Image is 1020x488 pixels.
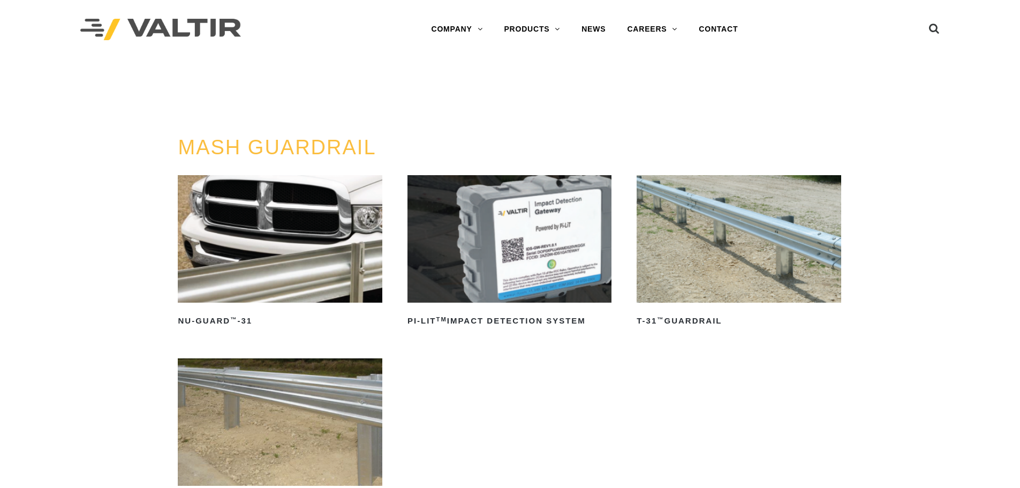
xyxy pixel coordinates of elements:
[616,19,688,40] a: CAREERS
[407,312,611,329] h2: PI-LIT Impact Detection System
[436,316,447,322] sup: TM
[420,19,493,40] a: COMPANY
[493,19,571,40] a: PRODUCTS
[178,175,382,329] a: NU-GUARD™-31
[637,312,841,329] h2: T-31 Guardrail
[80,19,241,41] img: Valtir
[657,316,664,322] sup: ™
[571,19,616,40] a: NEWS
[230,316,237,322] sup: ™
[407,175,611,329] a: PI-LITTMImpact Detection System
[688,19,749,40] a: CONTACT
[178,312,382,329] h2: NU-GUARD -31
[637,175,841,329] a: T-31™Guardrail
[178,136,376,159] a: MASH GUARDRAIL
